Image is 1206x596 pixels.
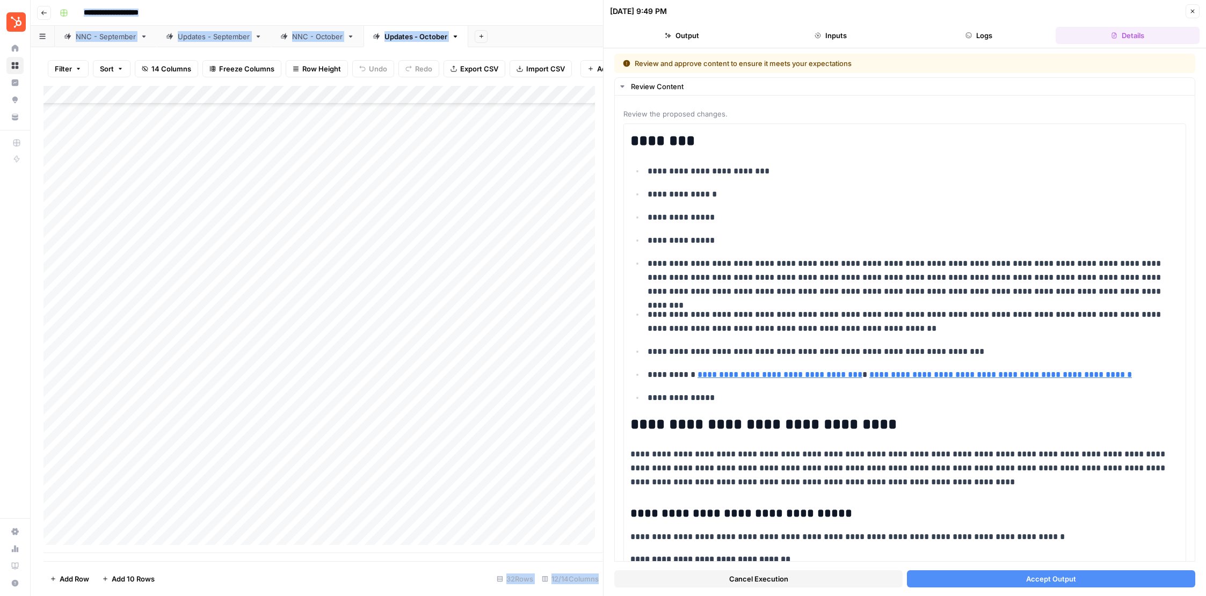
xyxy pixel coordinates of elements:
span: Import CSV [526,63,565,74]
button: Accept Output [907,570,1195,587]
div: NNC - September [76,31,136,42]
span: Export CSV [460,63,498,74]
a: Usage [6,540,24,557]
div: Updates - October [384,31,447,42]
button: Redo [398,60,439,77]
button: Add Column [580,60,645,77]
a: Updates - September [157,26,271,47]
button: Filter [48,60,89,77]
span: Sort [100,63,114,74]
button: 14 Columns [135,60,198,77]
button: Details [1056,27,1200,44]
div: [DATE] 9:49 PM [610,6,667,17]
span: Redo [415,63,432,74]
button: Cancel Execution [614,570,903,587]
div: 12/14 Columns [537,570,603,587]
span: Freeze Columns [219,63,274,74]
div: Review Content [631,81,1188,92]
button: Import CSV [510,60,572,77]
a: Insights [6,74,24,91]
a: Your Data [6,108,24,126]
div: Updates - September [178,31,250,42]
span: Accept Output [1026,573,1076,584]
div: 32 Rows [492,570,537,587]
a: NNC - September [55,26,157,47]
button: Output [610,27,754,44]
a: Browse [6,57,24,74]
button: Add 10 Rows [96,570,161,587]
span: Add Column [597,63,638,74]
a: Settings [6,523,24,540]
a: Home [6,40,24,57]
button: Sort [93,60,130,77]
button: Add Row [43,570,96,587]
span: Review the proposed changes. [623,108,1186,119]
img: Blog Content Action Plan Logo [6,12,26,32]
button: Row Height [286,60,348,77]
button: Workspace: Blog Content Action Plan [6,9,24,35]
span: Row Height [302,63,341,74]
button: Help + Support [6,575,24,592]
span: 14 Columns [151,63,191,74]
a: NNC - October [271,26,364,47]
a: Learning Hub [6,557,24,575]
div: Review and approve content to ensure it meets your expectations [623,58,1019,69]
a: Updates - October [364,26,468,47]
button: Review Content [615,78,1195,95]
button: Undo [352,60,394,77]
span: Undo [369,63,387,74]
span: Add 10 Rows [112,573,155,584]
span: Cancel Execution [729,573,788,584]
button: Export CSV [444,60,505,77]
span: Add Row [60,573,89,584]
button: Freeze Columns [202,60,281,77]
button: Logs [907,27,1051,44]
div: NNC - October [292,31,343,42]
span: Filter [55,63,72,74]
button: Inputs [759,27,903,44]
a: Opportunities [6,91,24,108]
